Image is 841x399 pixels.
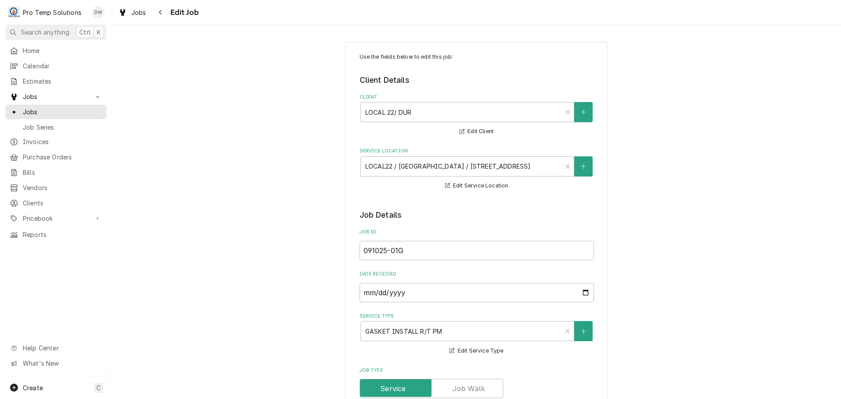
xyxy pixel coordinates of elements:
[448,346,505,357] button: Edit Service Type
[360,74,594,86] legend: Client Details
[23,137,102,146] span: Invoices
[8,6,20,18] div: P
[581,109,586,115] svg: Create New Client
[23,92,89,101] span: Jobs
[458,126,495,137] button: Edit Client
[5,180,106,195] a: Vendors
[154,5,168,19] button: Navigate back
[23,77,102,86] span: Estimates
[360,209,594,221] legend: Job Details
[23,343,101,353] span: Help Center
[92,6,104,18] div: DW
[5,165,106,180] a: Bills
[5,120,106,134] a: Job Series
[5,150,106,164] a: Purchase Orders
[360,53,594,61] p: Use the fields below to edit this job:
[131,8,146,17] span: Jobs
[115,5,150,20] a: Jobs
[5,134,106,149] a: Invoices
[581,328,586,335] svg: Create New Service
[5,59,106,73] a: Calendar
[23,198,102,208] span: Clients
[5,227,106,242] a: Reports
[23,107,102,117] span: Jobs
[360,313,594,320] label: Service Type
[5,105,106,119] a: Jobs
[79,28,91,37] span: Ctrl
[574,102,593,122] button: Create New Client
[5,356,106,371] a: Go to What's New
[360,271,594,278] label: Date Received
[444,180,510,191] button: Edit Service Location
[5,25,106,40] button: Search anythingCtrlK
[581,163,586,169] svg: Create New Location
[5,341,106,355] a: Go to Help Center
[96,383,101,392] span: C
[360,148,594,155] label: Service Location
[5,74,106,88] a: Estimates
[574,156,593,177] button: Create New Location
[23,46,102,55] span: Home
[574,321,593,341] button: Create New Service
[360,283,594,302] input: yyyy-mm-dd
[360,148,594,191] div: Service Location
[21,28,69,37] span: Search anything
[23,183,102,192] span: Vendors
[23,384,43,392] span: Create
[168,7,199,18] span: Edit Job
[5,89,106,104] a: Go to Jobs
[360,367,594,374] label: Job Type
[5,211,106,226] a: Go to Pricebook
[5,196,106,210] a: Clients
[23,123,102,132] span: Job Series
[23,61,102,71] span: Calendar
[360,94,594,137] div: Client
[360,271,594,302] div: Date Received
[360,94,594,101] label: Client
[23,8,81,17] div: Pro Temp Solutions
[97,28,101,37] span: K
[23,168,102,177] span: Bills
[5,43,106,58] a: Home
[23,230,102,239] span: Reports
[23,152,102,162] span: Purchase Orders
[360,313,594,356] div: Service Type
[360,367,594,398] div: Job Type
[360,229,594,260] div: Job ID
[92,6,104,18] div: Dana Williams's Avatar
[360,229,594,236] label: Job ID
[23,214,89,223] span: Pricebook
[8,6,20,18] div: Pro Temp Solutions's Avatar
[23,359,101,368] span: What's New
